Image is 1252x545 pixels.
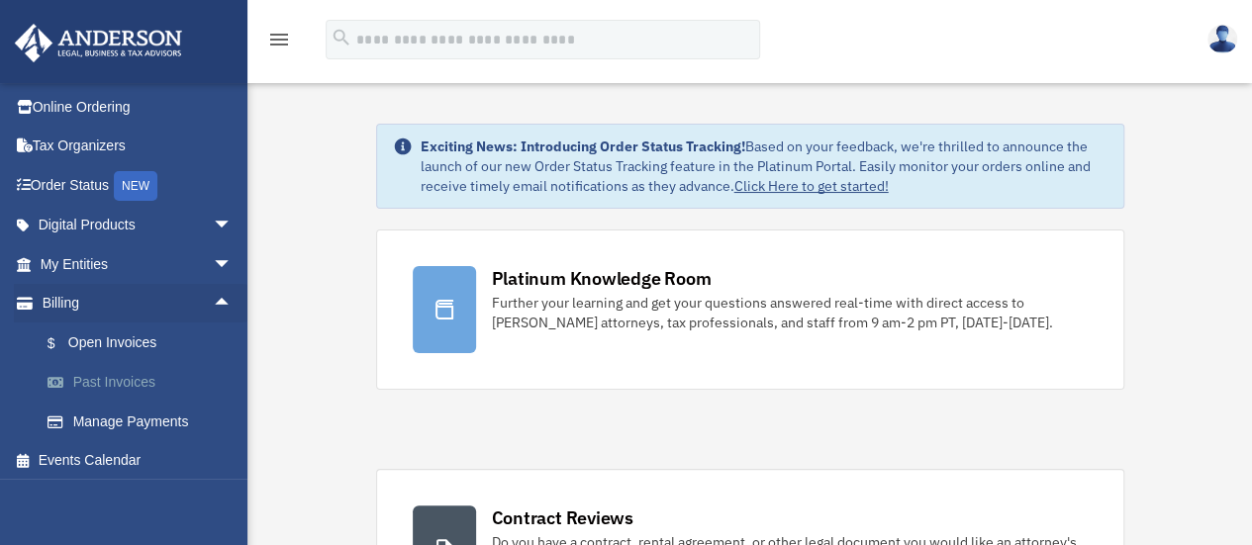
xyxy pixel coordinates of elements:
[114,171,157,201] div: NEW
[267,28,291,51] i: menu
[14,244,262,284] a: My Entitiesarrow_drop_down
[14,206,262,245] a: Digital Productsarrow_drop_down
[376,229,1124,390] a: Platinum Knowledge Room Further your learning and get your questions answered real-time with dire...
[1207,25,1237,53] img: User Pic
[28,363,262,403] a: Past Invoices
[492,505,633,530] div: Contract Reviews
[14,87,262,127] a: Online Ordering
[14,441,262,481] a: Events Calendar
[28,402,262,441] a: Manage Payments
[421,137,745,155] strong: Exciting News: Introducing Order Status Tracking!
[492,266,712,291] div: Platinum Knowledge Room
[14,284,262,323] a: Billingarrow_drop_up
[492,293,1088,332] div: Further your learning and get your questions answered real-time with direct access to [PERSON_NAM...
[267,35,291,51] a: menu
[28,322,262,363] a: $Open Invoices
[14,127,262,166] a: Tax Organizers
[213,244,252,285] span: arrow_drop_down
[213,206,252,246] span: arrow_drop_down
[331,27,352,48] i: search
[58,331,68,356] span: $
[421,136,1108,196] div: Based on your feedback, we're thrilled to announce the launch of our new Order Status Tracking fe...
[213,284,252,324] span: arrow_drop_up
[14,165,262,206] a: Order StatusNEW
[734,177,889,195] a: Click Here to get started!
[9,24,188,62] img: Anderson Advisors Platinum Portal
